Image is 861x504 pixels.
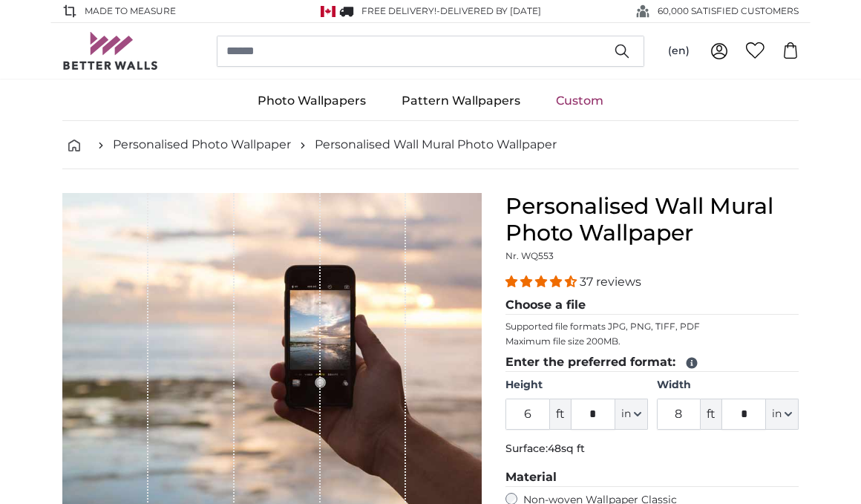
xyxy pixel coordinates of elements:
span: FREE delivery! [361,5,436,16]
span: 4.32 stars [505,275,580,289]
button: in [615,399,648,430]
p: Maximum file size 200MB. [505,336,799,347]
label: Height [505,378,647,393]
span: in [621,407,631,422]
a: Custom [538,82,621,120]
a: Personalised Photo Wallpaper [113,136,291,154]
a: Photo Wallpapers [240,82,384,120]
span: Nr. WQ553 [505,250,554,261]
img: Canada [321,6,335,17]
img: Betterwalls [62,32,159,70]
p: Surface: [505,442,799,456]
nav: breadcrumbs [62,121,799,169]
h1: Personalised Wall Mural Photo Wallpaper [505,193,799,246]
span: 60,000 SATISFIED CUSTOMERS [658,4,799,18]
a: Personalised Wall Mural Photo Wallpaper [315,136,557,154]
legend: Choose a file [505,296,799,315]
span: Made to Measure [85,4,176,18]
span: Delivered by [DATE] [440,5,541,16]
span: ft [550,399,571,430]
button: (en) [656,38,701,65]
span: ft [701,399,721,430]
legend: Material [505,468,799,487]
span: - [436,5,541,16]
button: in [766,399,799,430]
p: Supported file formats JPG, PNG, TIFF, PDF [505,321,799,333]
legend: Enter the preferred format: [505,353,799,372]
span: in [772,407,782,422]
label: Width [657,378,799,393]
span: 48sq ft [548,442,585,455]
a: Pattern Wallpapers [384,82,538,120]
span: 37 reviews [580,275,641,289]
